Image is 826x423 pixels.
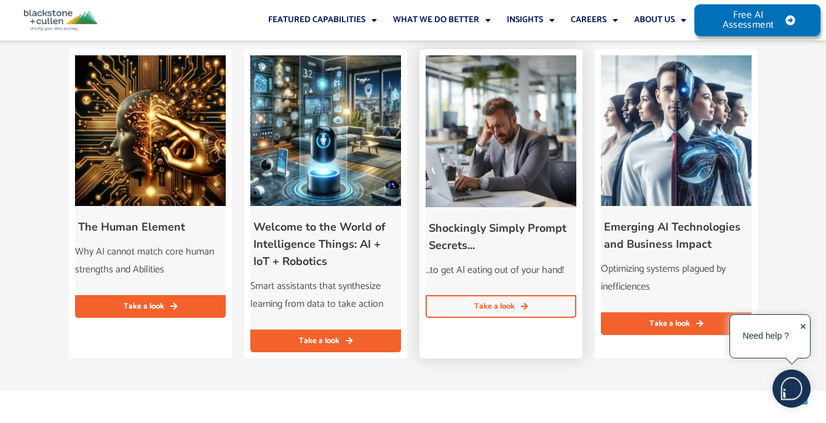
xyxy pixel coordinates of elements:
div: Need help ? [732,317,800,356]
h4: Emerging AI Technologies and Business Impact [604,218,742,253]
h4: Welcome to the World of Intelligence Things: AI + IoT + Robotics [253,218,392,270]
span: Take a look [474,302,515,310]
a: Take a look [426,295,576,318]
a: Take a look [601,312,752,335]
p: Why AI cannot match core human strengths and Abilities [75,243,226,279]
p: …to get AI eating out of your hand! [426,261,576,280]
a: Free AI Assessment [694,4,820,36]
p: Smart assistants that synthesize learning from data to take action [250,277,401,314]
span: Free AI Assessment [719,10,778,30]
span: Take a look [124,302,164,310]
p: Optimizing systems plagued by inefficiences [601,260,752,296]
div: ✕ [800,318,807,356]
a: Take a look [75,295,226,318]
h4: Shockingly Simply Prompt Secrets... [429,219,567,254]
span: Take a look [299,337,340,345]
h4: The Human Element [78,218,216,235]
a: Take a look [250,330,401,352]
span: Take a look [649,320,690,328]
img: users%2F5SSOSaKfQqXq3cFEnIZRYMEs4ra2%2Fmedia%2Fimages%2F-Bulle%20blanche%20sans%20fond%20%2B%20ma... [773,370,810,407]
